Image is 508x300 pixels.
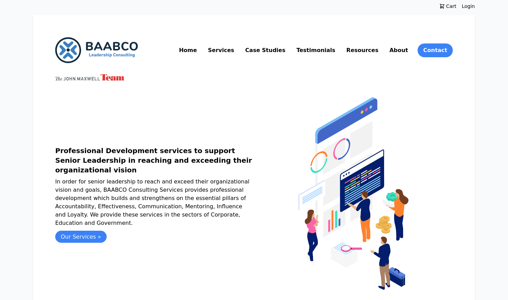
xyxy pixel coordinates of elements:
h1: Professional Development services to support Senior Leadership in reaching and exceeding their or... [55,146,254,175]
img: BAABCO Consulting Services [55,37,138,63]
a: Testimonials [295,45,337,56]
a: Case Studies [244,45,287,56]
img: John Maxwell [55,74,124,81]
img: BAABCO Consulting Services [298,97,409,290]
a: Login [462,3,475,10]
a: Services [207,45,236,56]
p: In order for senior leadership to reach and exceed their organizational vision and goals, BAABCO ... [55,178,254,227]
a: Contact [418,43,453,57]
a: Our Services » [55,231,107,243]
a: Resources [345,45,380,56]
a: About [388,45,409,56]
a: Cart [434,3,462,10]
span: Cart [445,3,457,10]
a: Home [178,45,198,56]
